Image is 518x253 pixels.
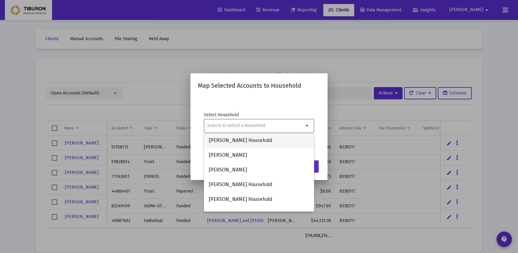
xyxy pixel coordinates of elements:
[209,148,309,163] span: [PERSON_NAME]
[209,207,309,221] span: [PERSON_NAME] Household
[198,81,320,90] h2: Map Selected Accounts to Household
[207,123,304,128] input: Search or select a household
[209,163,309,177] span: [PERSON_NAME]
[204,112,314,118] label: Select Household
[304,122,311,129] mat-icon: arrow_drop_down
[209,192,309,207] span: [PERSON_NAME] Household
[209,133,309,148] span: [PERSON_NAME] Household
[209,177,309,192] span: [PERSON_NAME] Household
